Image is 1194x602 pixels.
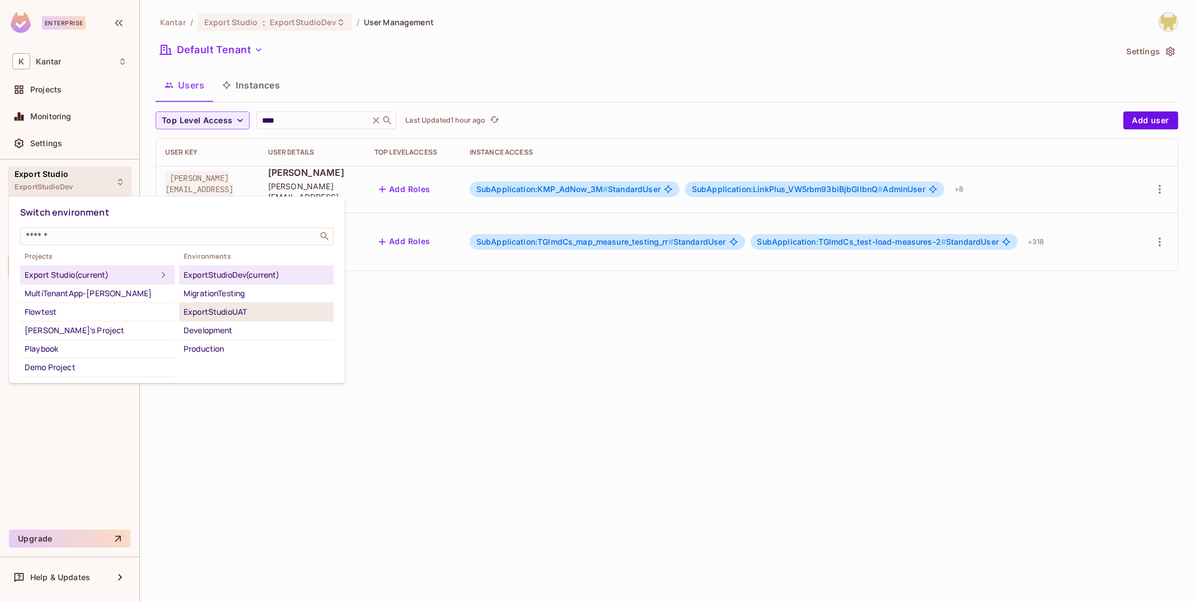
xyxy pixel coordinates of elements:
div: Playbook [25,342,170,356]
div: Production [184,342,329,356]
div: ExportStudioUAT [184,305,329,319]
div: Flowtest [25,305,170,319]
div: MigrationTesting [184,287,329,300]
span: Switch environment [20,206,109,218]
div: [PERSON_NAME]'s Project [25,324,170,337]
div: ExportStudioDev (current) [184,268,329,282]
div: Development [184,324,329,337]
div: Demo Project [25,361,170,374]
span: Projects [20,252,175,261]
div: Export Studio (current) [25,268,157,282]
div: MultiTenantApp-[PERSON_NAME] [25,287,170,300]
span: Environments [179,252,334,261]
